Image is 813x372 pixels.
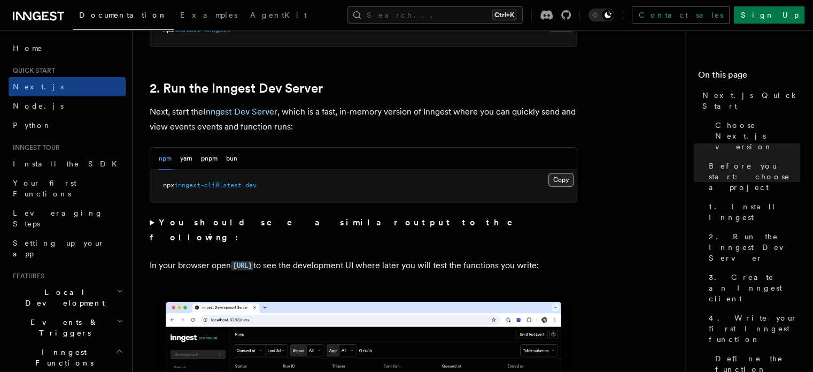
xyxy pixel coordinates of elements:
[9,96,126,116] a: Node.js
[9,347,115,368] span: Inngest Functions
[9,287,117,308] span: Local Development
[9,283,126,313] button: Local Development
[548,173,574,187] button: Copy
[347,6,523,24] button: Search...Ctrl+K
[231,261,253,270] code: [URL]
[150,81,323,96] a: 2. Run the Inngest Dev Server
[704,308,800,349] a: 4. Write your first Inngest function
[244,3,313,29] a: AgentKit
[204,26,230,34] span: inngest
[715,120,800,152] span: Choose Next.js version
[13,209,103,228] span: Leveraging Steps
[13,121,52,130] span: Python
[709,313,800,345] span: 4. Write your first Inngest function
[709,201,800,223] span: 1. Install Inngest
[734,6,804,24] a: Sign Up
[9,173,126,203] a: Your first Functions
[150,217,528,242] strong: You should see a similar output to the following:
[163,181,174,189] span: npx
[9,116,126,135] a: Python
[150,215,577,245] summary: You should see a similar output to the following:
[704,197,800,227] a: 1. Install Inngest
[163,26,174,34] span: npm
[180,148,192,170] button: yarn
[13,239,105,258] span: Setting up your app
[698,69,800,86] h4: On this page
[13,43,43,54] span: Home
[150,104,577,134] p: Next, start the , which is a fast, in-memory version of Inngest where you can quickly send and vi...
[174,3,244,29] a: Examples
[226,148,237,170] button: bun
[13,179,76,198] span: Your first Functions
[9,317,117,338] span: Events & Triggers
[709,161,800,193] span: Before you start: choose a project
[9,203,126,233] a: Leveraging Steps
[698,86,800,116] a: Next.js Quick Start
[13,160,123,168] span: Install the SDK
[704,268,800,308] a: 3. Create an Inngest client
[9,66,55,75] span: Quick start
[13,82,64,91] span: Next.js
[9,233,126,263] a: Setting up your app
[9,39,126,58] a: Home
[231,260,253,270] a: [URL]
[180,11,237,19] span: Examples
[203,107,277,117] a: Inngest Dev Server
[250,11,307,19] span: AgentKit
[174,181,242,189] span: inngest-cli@latest
[79,11,167,19] span: Documentation
[711,116,800,156] a: Choose Next.js version
[9,272,44,280] span: Features
[73,3,174,30] a: Documentation
[9,77,126,96] a: Next.js
[704,227,800,268] a: 2. Run the Inngest Dev Server
[9,313,126,343] button: Events & Triggers
[709,231,800,263] span: 2. Run the Inngest Dev Server
[174,26,200,34] span: install
[632,6,730,24] a: Contact sales
[589,9,614,21] button: Toggle dark mode
[201,148,218,170] button: pnpm
[13,102,64,110] span: Node.js
[245,181,257,189] span: dev
[492,10,516,20] kbd: Ctrl+K
[9,154,126,173] a: Install the SDK
[150,258,577,274] p: In your browser open to see the development UI where later you will test the functions you write:
[9,143,60,152] span: Inngest tour
[704,156,800,197] a: Before you start: choose a project
[702,90,800,111] span: Next.js Quick Start
[159,148,172,170] button: npm
[709,272,800,304] span: 3. Create an Inngest client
